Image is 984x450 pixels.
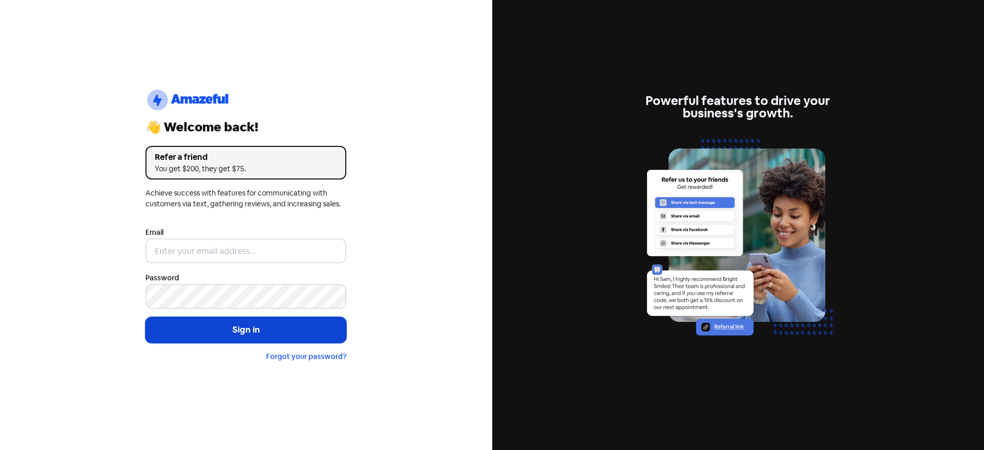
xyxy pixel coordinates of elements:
label: Email [145,227,164,238]
div: 👋 Welcome back! [145,121,346,133]
div: Refer a friend [155,151,337,163]
input: Enter your email address... [145,238,346,263]
div: Powerful features to drive your business's growth. [638,95,839,119]
label: Password [145,273,179,283]
button: Sign in [145,317,346,343]
img: referrals [638,132,839,355]
a: Forgot your password? [266,352,346,361]
div: Achieve success with features for communicating with customers via text, gathering reviews, and i... [145,188,346,209]
div: You get $200, they get $75. [155,163,337,174]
